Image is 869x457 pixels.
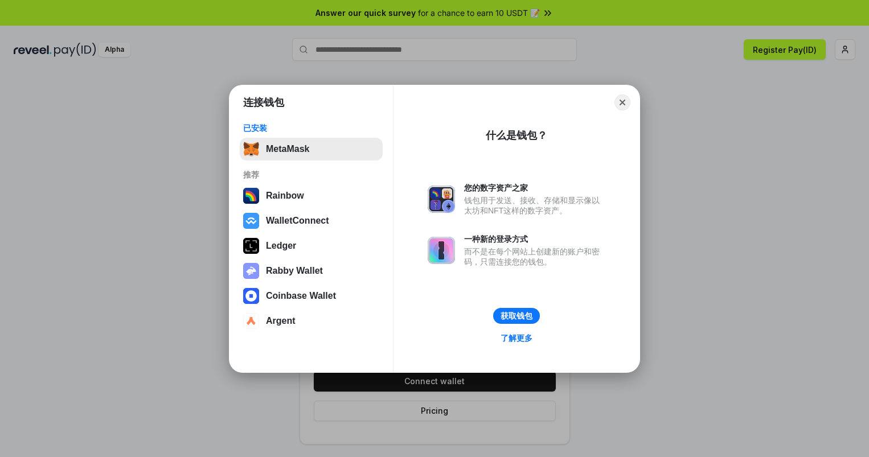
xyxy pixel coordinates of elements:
div: Rabby Wallet [266,266,323,276]
div: 推荐 [243,170,379,180]
img: svg+xml,%3Csvg%20xmlns%3D%22http%3A%2F%2Fwww.w3.org%2F2000%2Fsvg%22%20width%3D%2228%22%20height%3... [243,238,259,254]
div: Argent [266,316,296,326]
button: MetaMask [240,138,383,160]
button: Argent [240,310,383,332]
div: Rainbow [266,191,304,201]
img: svg+xml,%3Csvg%20xmlns%3D%22http%3A%2F%2Fwww.w3.org%2F2000%2Fsvg%22%20fill%3D%22none%22%20viewBox... [428,237,455,264]
div: 获取钱包 [501,311,532,321]
img: svg+xml,%3Csvg%20width%3D%2228%22%20height%3D%2228%22%20viewBox%3D%220%200%2028%2028%22%20fill%3D... [243,313,259,329]
button: Rainbow [240,184,383,207]
button: WalletConnect [240,209,383,232]
div: 了解更多 [501,333,532,343]
img: svg+xml,%3Csvg%20width%3D%2228%22%20height%3D%2228%22%20viewBox%3D%220%200%2028%2028%22%20fill%3D... [243,288,259,304]
div: 一种新的登录方式 [464,234,605,244]
h1: 连接钱包 [243,96,284,109]
button: Coinbase Wallet [240,285,383,307]
button: Close [614,94,630,110]
div: 钱包用于发送、接收、存储和显示像以太坊和NFT这样的数字资产。 [464,195,605,216]
button: Ledger [240,234,383,257]
img: svg+xml,%3Csvg%20width%3D%22120%22%20height%3D%22120%22%20viewBox%3D%220%200%20120%20120%22%20fil... [243,188,259,204]
a: 了解更多 [494,331,539,345]
img: svg+xml,%3Csvg%20width%3D%2228%22%20height%3D%2228%22%20viewBox%3D%220%200%2028%2028%22%20fill%3D... [243,213,259,229]
button: Rabby Wallet [240,260,383,282]
button: 获取钱包 [493,308,540,324]
div: 已安装 [243,123,379,133]
img: svg+xml,%3Csvg%20xmlns%3D%22http%3A%2F%2Fwww.w3.org%2F2000%2Fsvg%22%20fill%3D%22none%22%20viewBox... [428,186,455,213]
div: Coinbase Wallet [266,291,336,301]
img: svg+xml,%3Csvg%20fill%3D%22none%22%20height%3D%2233%22%20viewBox%3D%220%200%2035%2033%22%20width%... [243,141,259,157]
div: 您的数字资产之家 [464,183,605,193]
img: svg+xml,%3Csvg%20xmlns%3D%22http%3A%2F%2Fwww.w3.org%2F2000%2Fsvg%22%20fill%3D%22none%22%20viewBox... [243,263,259,279]
div: MetaMask [266,144,309,154]
div: Ledger [266,241,296,251]
div: 什么是钱包？ [486,129,547,142]
div: WalletConnect [266,216,329,226]
div: 而不是在每个网站上创建新的账户和密码，只需连接您的钱包。 [464,246,605,267]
